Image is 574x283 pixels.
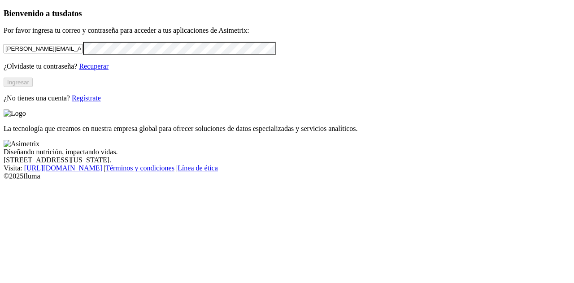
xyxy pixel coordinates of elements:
[4,26,570,35] p: Por favor ingresa tu correo y contraseña para acceder a tus aplicaciones de Asimetrix:
[4,44,83,53] input: Tu correo
[4,140,39,148] img: Asimetrix
[4,172,570,180] div: © 2025 Iluma
[24,164,102,172] a: [URL][DOMAIN_NAME]
[79,62,109,70] a: Recuperar
[4,148,570,156] div: Diseñando nutrición, impactando vidas.
[72,94,101,102] a: Regístrate
[4,62,570,70] p: ¿Olvidaste tu contraseña?
[4,125,570,133] p: La tecnología que creamos en nuestra empresa global para ofrecer soluciones de datos especializad...
[4,94,570,102] p: ¿No tienes una cuenta?
[4,78,33,87] button: Ingresar
[105,164,174,172] a: Términos y condiciones
[4,164,570,172] div: Visita : | |
[4,9,570,18] h3: Bienvenido a tus
[4,156,570,164] div: [STREET_ADDRESS][US_STATE].
[4,109,26,118] img: Logo
[178,164,218,172] a: Línea de ética
[63,9,82,18] span: datos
